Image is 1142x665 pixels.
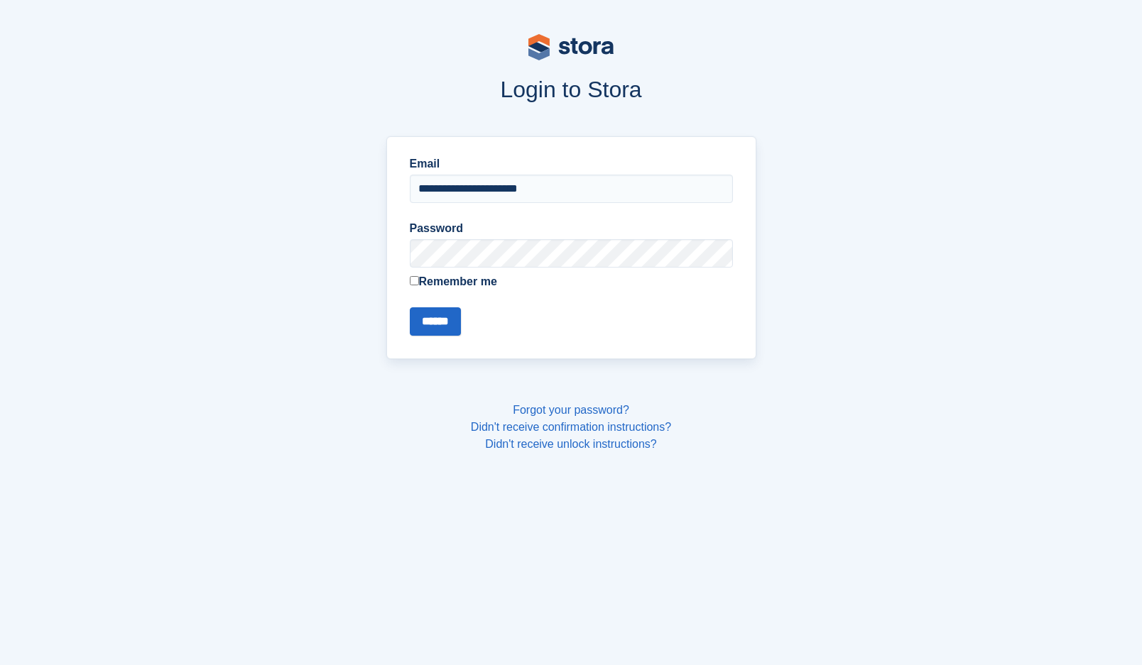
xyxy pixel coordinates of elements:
[528,34,614,60] img: stora-logo-53a41332b3708ae10de48c4981b4e9114cc0af31d8433b30ea865607fb682f29.svg
[513,404,629,416] a: Forgot your password?
[410,276,419,285] input: Remember me
[410,273,733,290] label: Remember me
[410,220,733,237] label: Password
[115,77,1027,102] h1: Login to Stora
[471,421,671,433] a: Didn't receive confirmation instructions?
[410,155,733,172] label: Email
[485,438,656,450] a: Didn't receive unlock instructions?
